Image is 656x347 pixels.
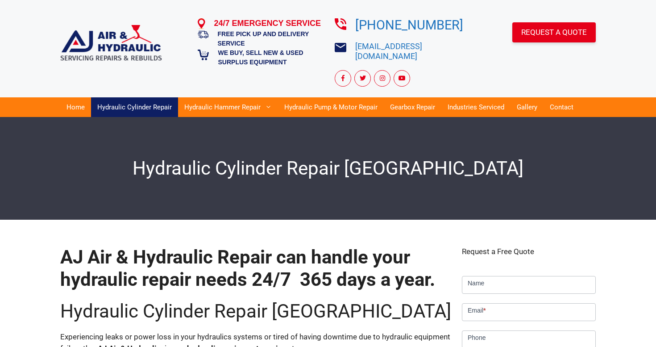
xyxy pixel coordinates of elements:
a: Hydraulic Pump & Motor Repair [278,97,384,117]
h5: WE BUY, SELL NEW & USED SURPLUS EQUIPMENT [218,48,322,67]
p: Request a Free Quote [462,246,596,258]
a: Industries Serviced [441,97,511,117]
a: REQUEST A QUOTE [512,22,596,43]
a: Gearbox Repair [384,97,441,117]
a: Home [60,97,91,117]
a: [PHONE_NUMBER] [355,17,463,33]
a: Contact [544,97,580,117]
h4: 24/7 EMERGENCY SERVICE [214,17,322,29]
a: Gallery [511,97,544,117]
h5: FREE PICK UP AND DELIVERY SERVICE [218,29,322,48]
a: [EMAIL_ADDRESS][DOMAIN_NAME] [355,42,422,61]
strong: AJ Air & Hydraulic Repair can handle your hydraulic repair needs 24/7 365 days a year. [60,246,435,290]
a: Hydraulic Hammer Repair [178,97,278,117]
a: Hydraulic Cylinder Repair [91,97,178,117]
h1: Hydraulic Cylinder Repair [GEOGRAPHIC_DATA] [60,300,462,322]
h1: Hydraulic Cylinder Repair [GEOGRAPHIC_DATA] [60,157,596,180]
